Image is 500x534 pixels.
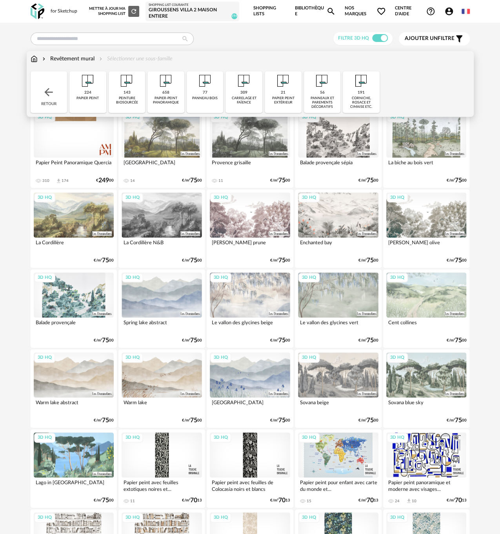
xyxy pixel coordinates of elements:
div: Provence grisaille [210,158,290,173]
div: €/m² 00 [358,418,378,423]
div: 3D HQ [122,113,143,122]
span: Download icon [56,178,62,184]
div: Spring lake abstract [122,318,202,333]
div: 3D HQ [34,273,55,283]
span: 249 [98,178,109,183]
div: 174 [62,178,69,183]
img: Papier%20peint.png [235,71,253,90]
button: Ajouter unfiltre Filter icon [399,32,470,45]
div: papier-peint panoramique [150,96,182,105]
a: 3D HQ La Cordillère €/m²7500 [31,189,117,268]
a: 3D HQ Sovana blue sky €/m²7500 [383,349,470,428]
div: 3D HQ [387,273,408,283]
span: 75 [367,338,374,343]
span: 75 [278,178,285,183]
div: €/m² 00 [182,338,202,343]
div: 3D HQ [387,513,408,523]
img: Papier%20peint.png [352,71,371,90]
div: La Cordillère N&B [122,238,202,253]
img: OXP [31,4,44,20]
span: 75 [278,338,285,343]
div: 3D HQ [298,353,320,363]
div: peinture biosourcée [111,96,143,105]
div: 3D HQ [387,353,408,363]
span: 75 [102,418,109,423]
img: Papier%20peint.png [78,71,97,90]
span: 194 [231,13,237,19]
span: Filter icon [455,34,464,44]
div: panneaux et parements décoratifs [306,96,338,109]
span: 70 [278,498,285,503]
img: Papier%20peint.png [274,71,293,90]
div: €/m² 00 [182,418,202,423]
span: 70 [367,498,374,503]
div: €/m² 00 [358,338,378,343]
div: Papier peint avec feuilles de Colocasia noirs et blancs [210,478,290,493]
div: Enchanted bay [298,238,378,253]
div: €/m² 00 [270,258,290,263]
div: Shopping List courante [149,3,236,7]
span: Download icon [406,498,412,504]
div: €/m² 00 [94,258,114,263]
div: Papier Peint Panoramique Quercia [34,158,114,173]
div: [GEOGRAPHIC_DATA] [210,398,290,413]
div: 3D HQ [34,433,55,443]
div: €/m² 00 [446,338,466,343]
div: 3D HQ [387,113,408,122]
div: Warm lake [122,398,202,413]
div: La biche au bois vert [386,158,467,173]
a: 3D HQ Papier Peint Panoramique Quercia 310 Download icon 174 €24900 [31,109,117,187]
div: Papier peint pour enfant avec carte du monde et... [298,478,378,493]
div: €/m² 13 [358,498,378,503]
a: 3D HQ Cent collines €/m²7500 [383,269,470,348]
div: [PERSON_NAME] olive [386,238,467,253]
div: 11 [130,499,135,503]
span: filtre [405,35,455,42]
img: Papier%20peint.png [196,71,215,90]
span: 75 [367,258,374,263]
div: €/m² 13 [446,498,466,503]
span: 75 [455,258,462,263]
div: 14 [130,178,135,183]
a: 3D HQ [GEOGRAPHIC_DATA] €/m²7500 [207,349,293,428]
span: 75 [367,418,374,423]
div: 56 [320,90,324,95]
div: 3D HQ [122,353,143,363]
div: corniche, rosace et cimaise etc. [345,96,377,109]
div: 3D HQ [210,433,231,443]
div: 3D HQ [298,433,320,443]
div: Cent collines [386,318,467,333]
div: Sovana blue sky [386,398,467,413]
div: La Cordillère [34,238,114,253]
a: 3D HQ Balade provençale €/m²7500 [31,269,117,348]
div: [GEOGRAPHIC_DATA] [122,158,202,173]
a: 3D HQ Spring lake abstract €/m²7500 [118,269,205,348]
img: svg+xml;base64,PHN2ZyB3aWR0aD0iMTYiIGhlaWdodD0iMTYiIHZpZXdCb3g9IjAgMCAxNiAxNiIgZmlsbD0ibm9uZSIgeG... [41,55,47,63]
div: Balade provençale [34,318,114,333]
span: 75 [367,178,374,183]
div: € 00 [96,178,114,183]
img: fr [462,7,470,16]
div: papier peint extérieur [267,96,299,105]
div: 3D HQ [122,273,143,283]
a: 3D HQ Balade provençale sépia €/m²7500 [295,109,382,187]
span: Account Circle icon [444,7,454,16]
a: 3D HQ Provence grisaille 11 €/m²7500 [207,109,293,187]
div: €/m² 13 [182,498,202,503]
div: €/m² 00 [270,338,290,343]
span: 75 [190,338,197,343]
a: 3D HQ [PERSON_NAME] olive €/m²7500 [383,189,470,268]
span: Account Circle icon [444,7,457,16]
span: Magnify icon [326,7,336,16]
div: 191 [358,90,365,95]
a: 3D HQ Warm lake abstract €/m²7500 [31,349,117,428]
a: 3D HQ Papier peint avec feuilles extotiques noires et... 11 €/m²7013 [118,429,205,508]
div: €/m² 00 [358,258,378,263]
div: 3D HQ [210,273,231,283]
div: 3D HQ [210,353,231,363]
div: 3D HQ [298,193,320,203]
div: 3D HQ [298,273,320,283]
a: 3D HQ [GEOGRAPHIC_DATA] 14 €/m²7500 [118,109,205,187]
span: 75 [278,418,285,423]
div: €/m² 00 [270,178,290,183]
